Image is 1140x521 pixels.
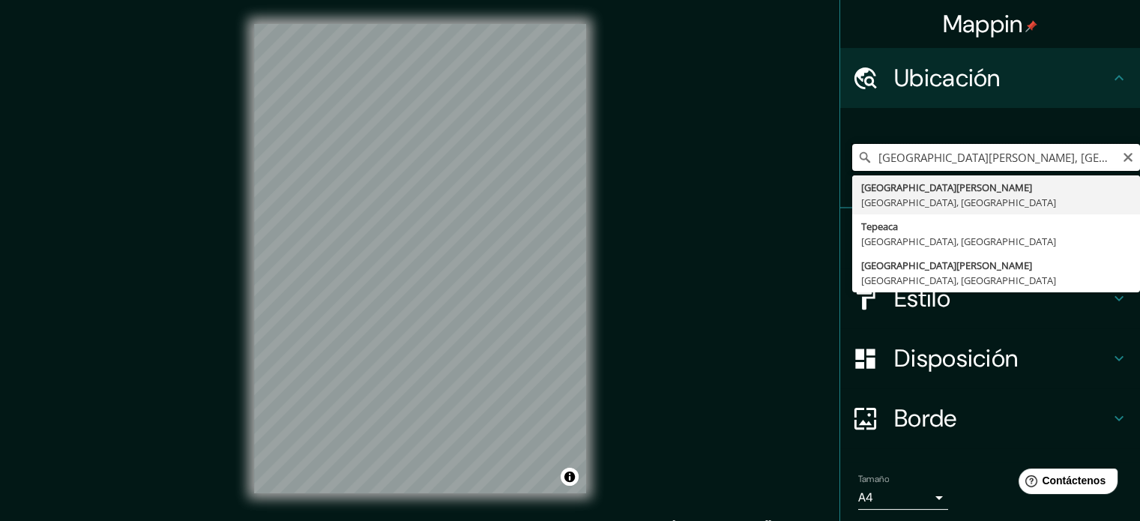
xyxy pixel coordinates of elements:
iframe: Lanzador de widgets de ayuda [1007,463,1124,505]
div: Borde [840,388,1140,448]
img: pin-icon.png [1025,20,1037,32]
div: Patas [840,208,1140,268]
font: Disposición [894,343,1018,374]
div: Ubicación [840,48,1140,108]
input: Elige tu ciudad o zona [852,144,1140,171]
div: A4 [858,486,948,510]
font: Estilo [894,283,950,314]
div: Disposición [840,328,1140,388]
button: Claro [1122,149,1134,163]
font: A4 [858,490,873,505]
button: Activar o desactivar atribución [561,468,579,486]
font: [GEOGRAPHIC_DATA][PERSON_NAME] [861,259,1032,272]
font: Borde [894,403,957,434]
font: Tepeaca [861,220,898,233]
div: Estilo [840,268,1140,328]
font: [GEOGRAPHIC_DATA], [GEOGRAPHIC_DATA] [861,274,1056,287]
font: Tamaño [858,473,889,485]
font: [GEOGRAPHIC_DATA][PERSON_NAME] [861,181,1032,194]
canvas: Mapa [254,24,586,493]
font: Ubicación [894,62,1001,94]
font: [GEOGRAPHIC_DATA], [GEOGRAPHIC_DATA] [861,196,1056,209]
font: Mappin [943,8,1023,40]
font: [GEOGRAPHIC_DATA], [GEOGRAPHIC_DATA] [861,235,1056,248]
